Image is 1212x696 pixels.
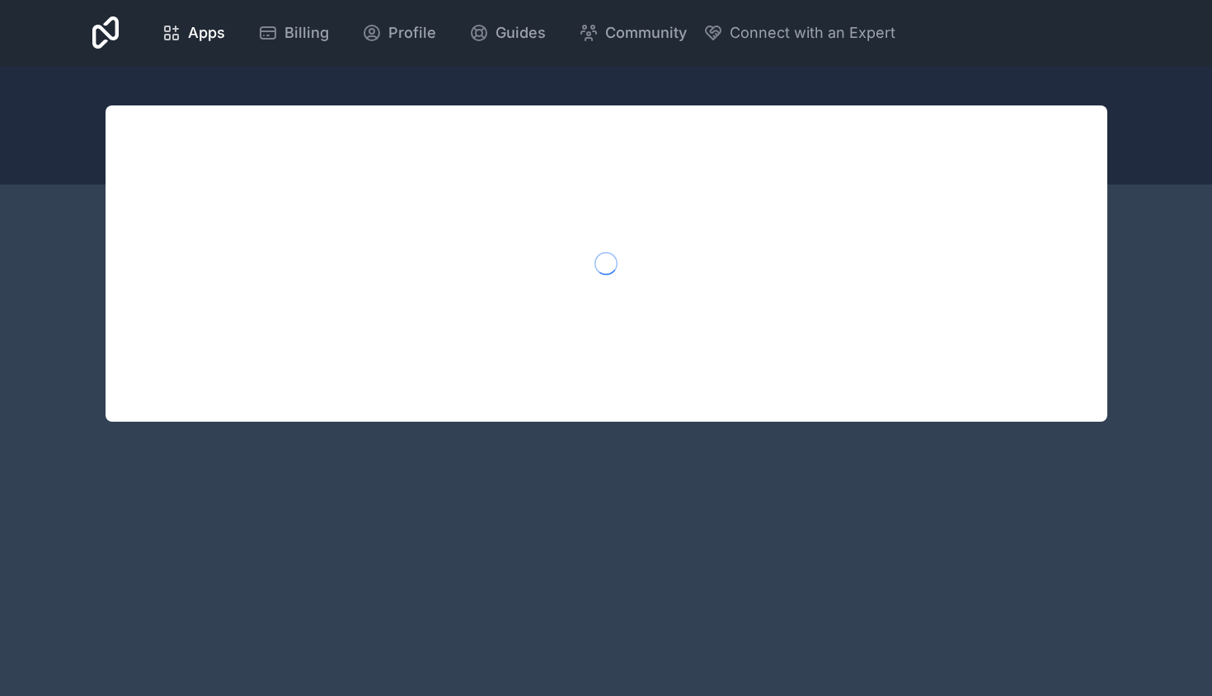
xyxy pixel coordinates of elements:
span: Connect with an Expert [730,21,895,44]
a: Billing [245,15,342,51]
a: Profile [349,15,449,51]
span: Profile [388,21,436,44]
a: Guides [456,15,559,51]
a: Apps [148,15,238,51]
span: Community [605,21,687,44]
a: Community [566,15,700,51]
span: Apps [188,21,225,44]
button: Connect with an Expert [703,21,895,44]
span: Billing [284,21,329,44]
span: Guides [496,21,546,44]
